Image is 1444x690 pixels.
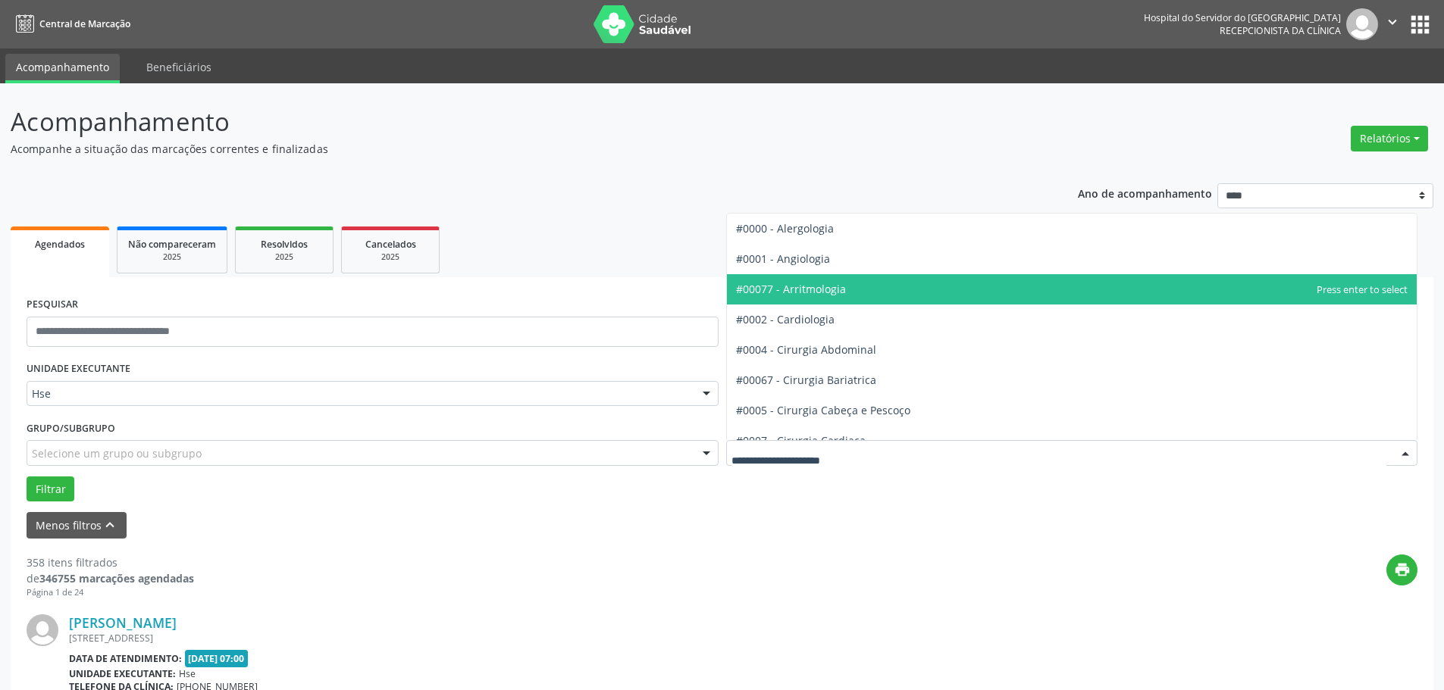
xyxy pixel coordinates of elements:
div: Hospital do Servidor do [GEOGRAPHIC_DATA] [1144,11,1341,24]
span: Agendados [35,238,85,251]
span: #00067 - Cirurgia Bariatrica [736,373,876,387]
span: Cancelados [365,238,416,251]
button: Menos filtroskeyboard_arrow_up [27,512,127,539]
b: Unidade executante: [69,667,176,680]
div: 2025 [128,251,216,263]
span: #0002 - Cardiologia [736,312,835,326]
img: img [1346,8,1378,40]
div: 2025 [352,251,428,263]
label: Grupo/Subgrupo [27,417,115,440]
div: 2025 [246,251,322,263]
a: [PERSON_NAME] [69,614,177,631]
span: Hse [179,667,196,680]
i: keyboard_arrow_up [102,517,118,533]
span: #0005 - Cirurgia Cabeça e Pescoço [736,403,910,417]
span: #00077 - Arritmologia [736,282,846,296]
span: #0000 - Alergologia [736,221,834,236]
button: Relatórios [1351,126,1428,151]
span: Resolvidos [261,238,308,251]
span: Hse [32,386,688,401]
p: Acompanhe a situação das marcações correntes e finalizadas [11,141,1007,157]
button:  [1378,8,1407,40]
a: Acompanhamento [5,54,120,83]
div: 358 itens filtrados [27,554,194,570]
div: Página 1 de 24 [27,586,194,599]
span: #0007 - Cirurgia Cardiaca [736,433,866,448]
label: UNIDADE EXECUTANTE [27,357,130,381]
i:  [1384,14,1401,30]
p: Acompanhamento [11,103,1007,141]
div: [STREET_ADDRESS] [69,632,1190,645]
span: Recepcionista da clínica [1220,24,1341,37]
div: de [27,570,194,586]
b: Data de atendimento: [69,652,182,665]
img: img [27,614,58,646]
span: #0004 - Cirurgia Abdominal [736,342,876,357]
span: Selecione um grupo ou subgrupo [32,445,202,461]
strong: 346755 marcações agendadas [39,571,194,585]
button: print [1386,554,1417,585]
a: Beneficiários [136,54,222,80]
p: Ano de acompanhamento [1078,183,1212,202]
label: PESQUISAR [27,293,78,317]
span: Central de Marcação [39,17,130,30]
i: print [1394,561,1411,578]
span: Não compareceram [128,238,216,251]
span: [DATE] 07:00 [185,650,249,667]
a: Central de Marcação [11,11,130,36]
span: #0001 - Angiologia [736,251,830,266]
button: Filtrar [27,476,74,502]
button: apps [1407,11,1433,38]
